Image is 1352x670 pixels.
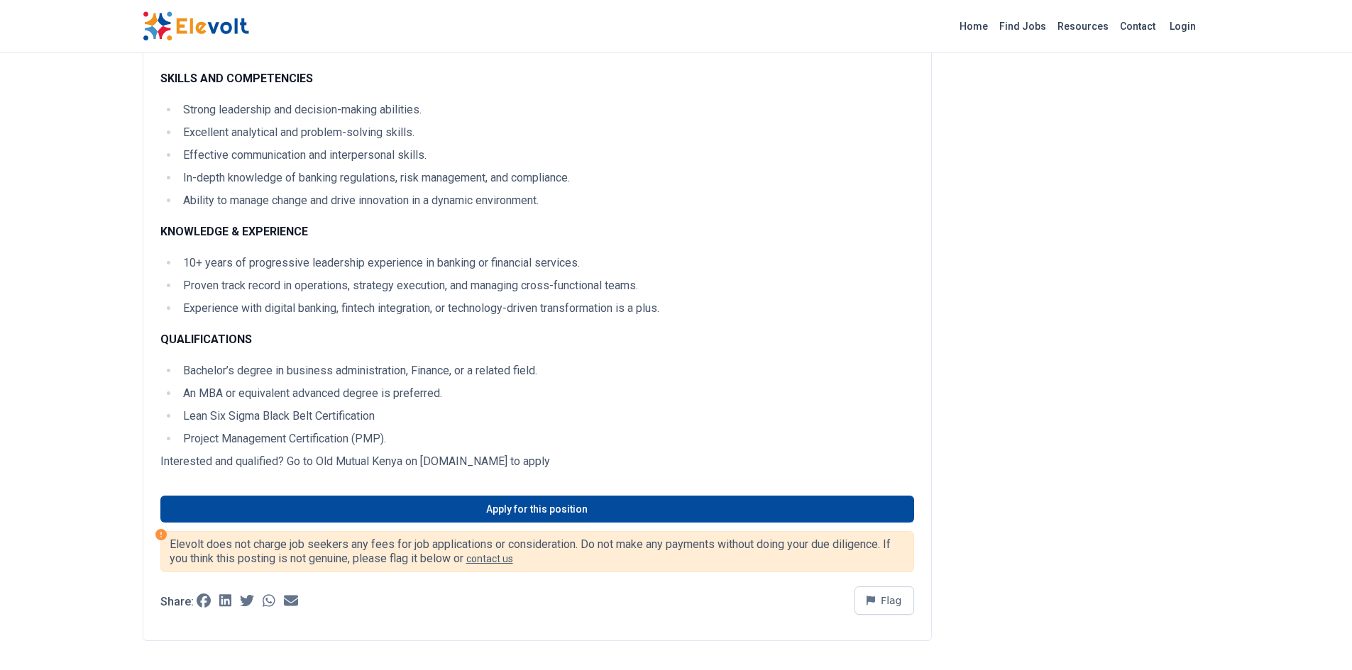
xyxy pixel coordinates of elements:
a: Contact [1114,15,1161,38]
li: Strong leadership and decision-making abilities. [179,101,914,118]
strong: SKILLS AND COMPETENCIES [160,72,313,85]
p: Elevolt does not charge job seekers any fees for job applications or consideration. Do not make a... [170,537,905,566]
img: Elevolt [143,11,249,41]
strong: QUALIFICATIONS [160,333,252,346]
li: Bachelor’s degree in business administration, Finance, or a related field. [179,362,914,379]
li: Experience with digital banking, fintech integration, or technology-driven transformation is a plus. [179,300,914,317]
a: Login [1161,12,1204,40]
li: 10+ years of progressive leadership experience in banking or financial services. [179,255,914,272]
button: Flag [854,586,914,615]
a: Find Jobs [994,15,1052,38]
strong: KNOWLEDGE & EXPERIENCE [160,225,308,238]
p: Share: [160,596,194,608]
a: contact us [466,553,513,564]
li: Lean Six Sigma Black Belt Certification [179,408,914,425]
li: Ability to manage change and drive innovation in a dynamic environment. [179,192,914,209]
li: In-depth knowledge of banking regulations, risk management, and compliance. [179,169,914,186]
li: Excellent analytical and problem-solving skills. [179,124,914,141]
a: Resources [1052,15,1114,38]
li: Effective communication and interpersonal skills. [179,147,914,164]
li: An MBA or equivalent advanced degree is preferred. [179,385,914,402]
li: Proven track record in operations, strategy execution, and managing cross-functional teams. [179,277,914,294]
p: Interested and qualified? Go to Old Mutual Kenya on [DOMAIN_NAME] to apply [160,453,914,470]
a: Home [954,15,994,38]
li: Project Management Certification (PMP). [179,430,914,447]
a: Apply for this position [160,496,914,523]
iframe: Chat Widget [1281,602,1352,670]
